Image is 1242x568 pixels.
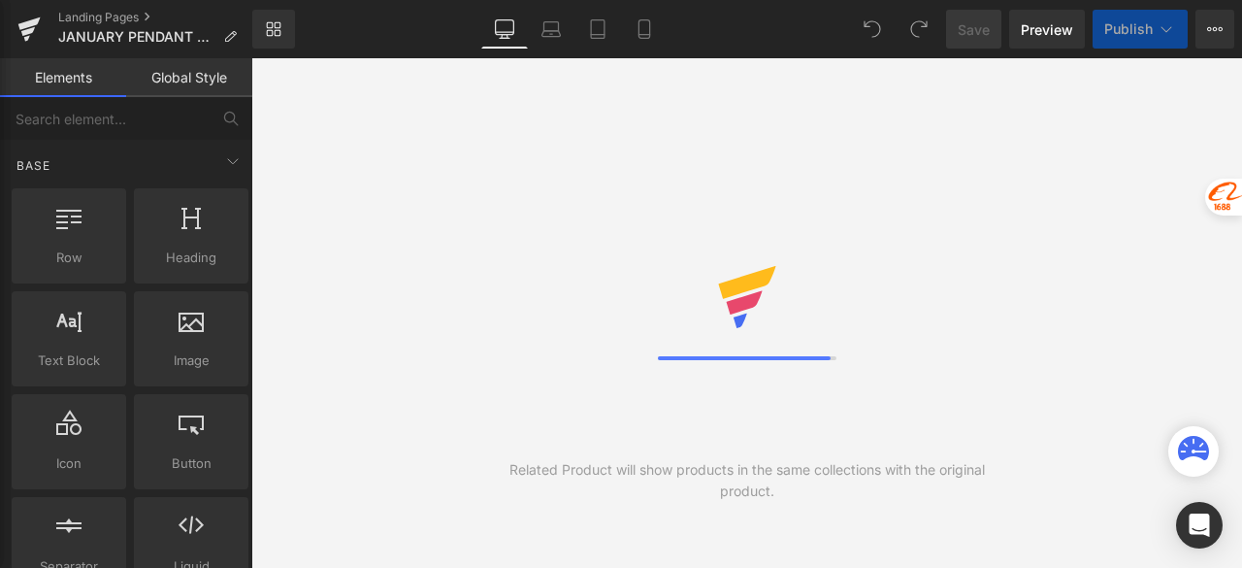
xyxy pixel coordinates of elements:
[17,351,120,371] span: Text Block
[58,29,215,45] span: JANUARY PENDANT NECKLACE
[574,10,621,49] a: Tablet
[1093,10,1188,49] button: Publish
[17,248,120,268] span: Row
[140,351,243,371] span: Image
[15,156,52,175] span: Base
[899,10,938,49] button: Redo
[1021,19,1073,40] span: Preview
[58,10,252,25] a: Landing Pages
[1104,21,1153,37] span: Publish
[17,453,120,474] span: Icon
[621,10,668,49] a: Mobile
[126,58,252,97] a: Global Style
[481,10,528,49] a: Desktop
[252,10,295,49] a: New Library
[140,453,243,474] span: Button
[499,459,995,502] div: Related Product will show products in the same collections with the original product.
[958,19,990,40] span: Save
[528,10,574,49] a: Laptop
[140,248,243,268] span: Heading
[853,10,892,49] button: Undo
[1009,10,1085,49] a: Preview
[1195,10,1234,49] button: More
[1176,502,1223,549] div: Open Intercom Messenger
